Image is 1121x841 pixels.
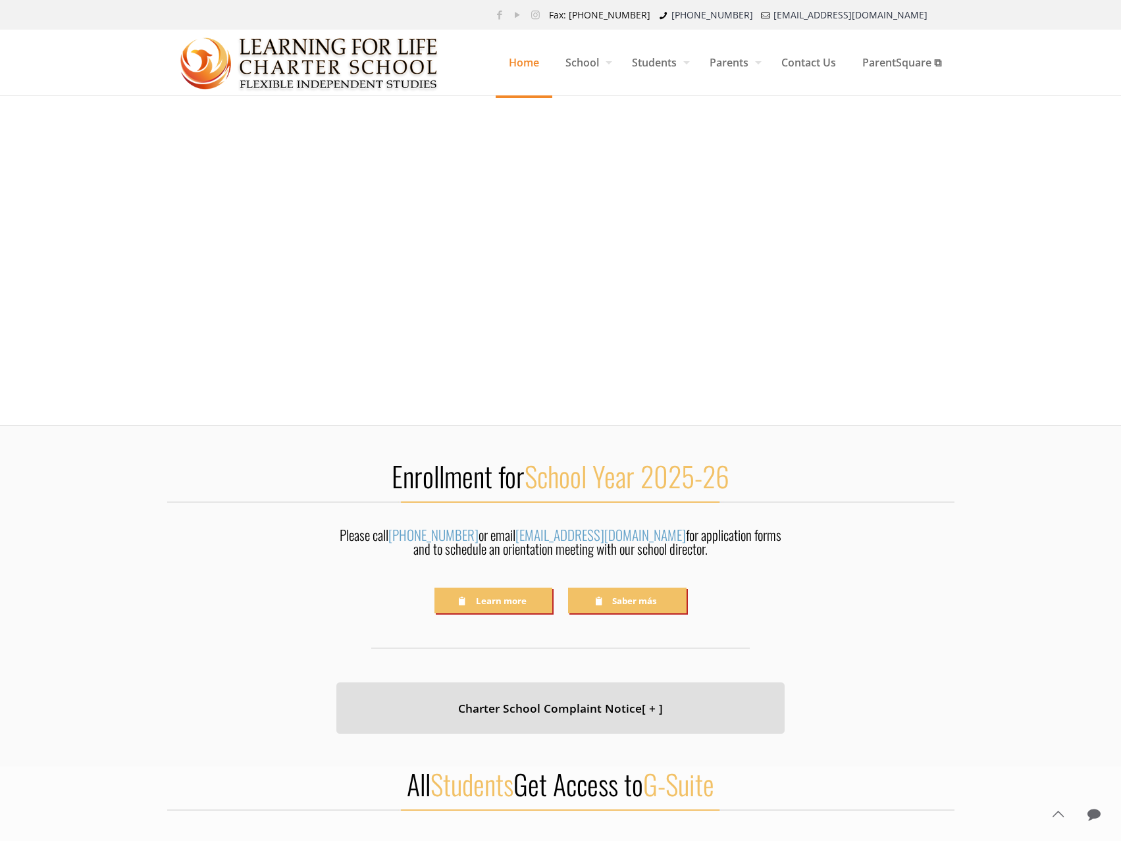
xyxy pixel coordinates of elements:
a: Our Last Board Meeting: Tuesday, August 26, 2025 @ 4:00PM [154,313,440,356]
div: g [244,340,253,356]
div: i [228,366,230,382]
div: , [301,340,305,356]
span: Home [496,43,552,82]
span: Parents [696,43,768,82]
div: n [267,313,274,340]
div: 0 [320,340,331,356]
div: g [467,165,478,195]
div: A [244,366,249,382]
div: P [288,366,294,382]
div: d [307,136,319,165]
div: t [277,195,284,224]
div: w [168,366,175,382]
span: Contact Us [768,43,849,82]
div: l [287,165,292,195]
div: k [303,366,308,382]
rs-layer: Welcome to Learning for Life Charter School [194,109,461,124]
div: 6 [291,340,301,356]
div: i [418,195,423,224]
div: l [265,136,270,165]
a: School [552,30,619,95]
div: Please call or email for application forms and to schedule an orientation meeting with our school... [336,528,785,563]
div: e [201,136,211,165]
h2: Enrollment for [167,459,954,493]
div: y [207,340,215,356]
div: v [308,195,318,224]
div: 5 [341,340,351,356]
div: ' [190,136,193,165]
div: p [440,165,451,195]
div: a [271,366,275,382]
div: t [390,165,398,195]
div: s [189,313,195,340]
div: S [233,165,245,195]
div: u [212,195,222,224]
div: n [297,136,307,165]
div: e [213,366,219,382]
div: r [295,195,303,224]
div: : [390,340,394,356]
div: a [184,165,194,195]
div: e [172,340,181,356]
div: h [434,195,445,224]
div: 2 [310,340,320,356]
div: n [244,195,255,224]
div: h [413,165,424,195]
div: r [194,165,202,195]
div: o [161,195,171,224]
div: y [447,136,457,165]
div: i [270,136,275,165]
div: u [425,136,436,165]
a: Back to top icon [1044,800,1072,828]
div: o [398,165,408,195]
span: School Year 2025-26 [525,455,729,496]
div: u [234,340,244,356]
div: a [198,340,207,356]
div: p [329,136,340,165]
div: e [424,165,434,195]
div: n [383,136,394,165]
div: t [259,313,264,340]
div: B [203,313,211,340]
div: C [161,165,174,195]
span: School [552,43,619,82]
div: e [219,366,224,382]
div: a [189,366,194,382]
span: [ + ] [642,700,663,716]
div: e [309,165,319,195]
div: S [406,136,418,165]
a: Facebook icon [493,8,507,21]
div: d [228,313,234,340]
div: r [193,136,201,165]
span: ParentSquare ⧉ [849,43,954,82]
div: t [313,366,317,382]
div: t [195,313,199,340]
div: r [169,313,174,340]
div: t [255,195,262,224]
div: t [356,165,363,195]
div: e [255,366,260,382]
div: I [291,136,297,165]
img: Home [180,30,439,96]
div: 0 [405,340,416,356]
div: i [303,195,308,224]
div: s [262,340,270,356]
div: & [278,366,285,382]
div: V [154,366,160,382]
div: 2 [331,340,341,356]
div: 4 [379,340,390,356]
div: e [209,165,220,195]
div: e [373,136,383,165]
div: d [436,136,447,165]
div: T [154,340,163,356]
div: M [205,366,213,382]
div: B [178,366,184,382]
div: a [217,313,223,340]
div: n [456,165,467,195]
span: G-Suite [643,763,714,804]
div: u [171,195,182,224]
a: [PHONE_NUMBER] [388,524,479,545]
div: s [262,195,272,224]
div: g [236,366,241,382]
div: b [253,136,265,165]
